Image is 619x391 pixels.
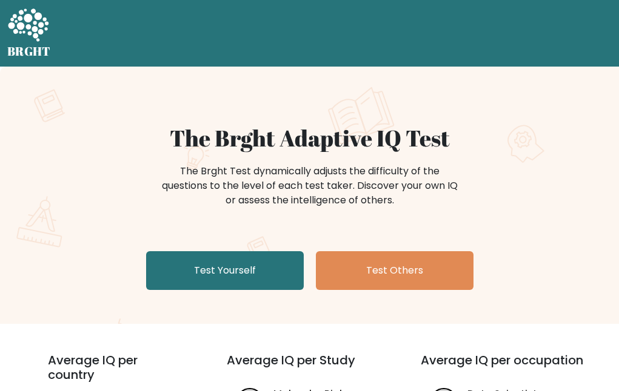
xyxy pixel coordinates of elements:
[7,5,51,62] a: BRGHT
[146,251,304,290] a: Test Yourself
[7,44,51,59] h5: BRGHT
[14,125,606,152] h1: The Brght Adaptive IQ Test
[227,353,392,382] h3: Average IQ per Study
[316,251,473,290] a: Test Others
[158,164,461,208] div: The Brght Test dynamically adjusts the difficulty of the questions to the level of each test take...
[421,353,586,382] h3: Average IQ per occupation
